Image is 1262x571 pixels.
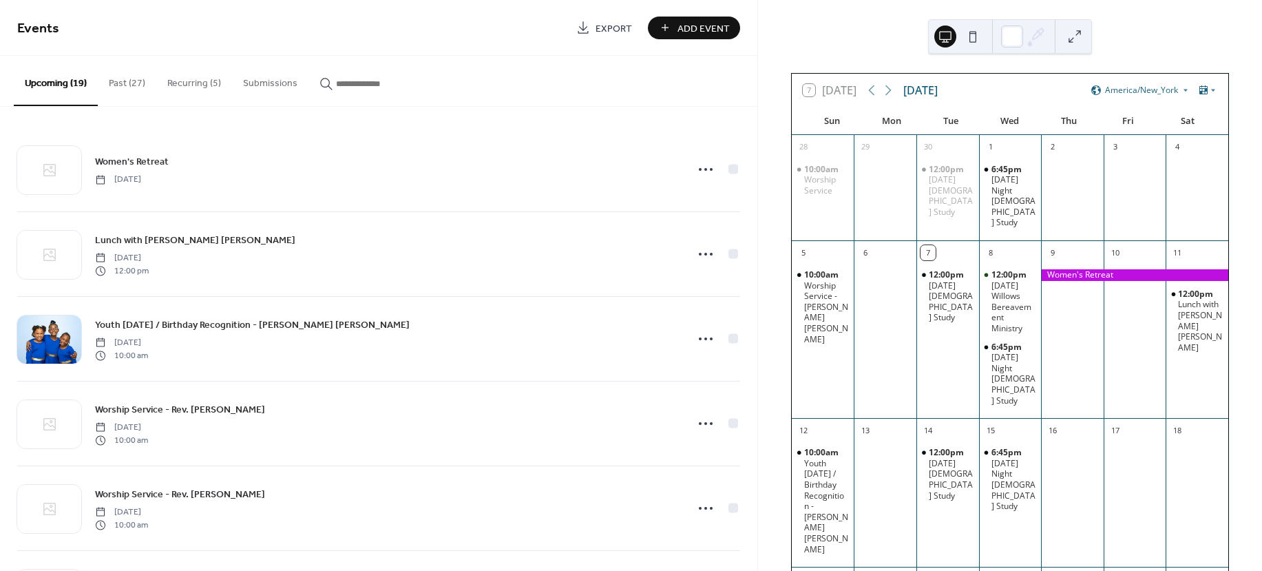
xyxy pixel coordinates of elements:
div: 14 [921,423,936,438]
div: [DATE] [DEMOGRAPHIC_DATA] Study [929,458,974,501]
div: Youth [DATE] / Birthday Recognition - [PERSON_NAME] [PERSON_NAME] [804,458,849,554]
div: 30 [921,140,936,155]
span: 10:00am [804,164,841,175]
span: [DATE] [95,337,148,349]
div: Wed [980,107,1040,135]
a: Lunch with [PERSON_NAME] [PERSON_NAME] [95,232,295,248]
div: Youth Sunday / Birthday Recognition - Rev. Pate Pearson [792,447,854,554]
span: 10:00 am [95,349,148,362]
div: Worship Service [792,164,854,196]
span: Youth [DATE] / Birthday Recognition - [PERSON_NAME] [PERSON_NAME] [95,318,410,333]
div: 18 [1170,423,1185,438]
div: Worship Service - [PERSON_NAME] [PERSON_NAME] [804,280,849,345]
span: 12:00pm [929,164,966,175]
div: Tuesday Bible Study [916,164,979,218]
div: 2 [1045,140,1060,155]
div: 13 [858,423,873,438]
button: Recurring (5) [156,56,232,105]
div: Sat [1158,107,1217,135]
span: 12:00pm [929,447,966,458]
button: Upcoming (19) [14,56,98,106]
div: 15 [983,423,998,438]
div: 16 [1045,423,1060,438]
div: [DATE] Night [DEMOGRAPHIC_DATA] Study [991,352,1036,406]
div: Wednesday Night Bible Study [979,342,1042,406]
span: [DATE] [95,174,141,186]
div: [DATE] [DEMOGRAPHIC_DATA] Study [929,174,974,217]
div: Tue [921,107,980,135]
span: Worship Service - Rev. [PERSON_NAME] [95,403,265,417]
div: Tuesday Bible Study [916,447,979,501]
div: 4 [1170,140,1185,155]
div: Tuesday Bible Study [916,269,979,323]
a: Worship Service - Rev. [PERSON_NAME] [95,486,265,502]
div: 8 [983,245,998,260]
div: 10 [1108,245,1123,260]
span: Worship Service - Rev. [PERSON_NAME] [95,488,265,502]
a: Export [566,17,642,39]
span: 12:00 pm [95,264,149,277]
span: [DATE] [95,422,148,434]
div: [DATE] Night [DEMOGRAPHIC_DATA] Study [991,174,1036,228]
div: Lunch with [PERSON_NAME] [PERSON_NAME] [1178,299,1223,353]
span: 10:00am [804,447,841,458]
div: Wednesday Night Bible Study [979,164,1042,229]
div: 17 [1108,423,1123,438]
span: 6:45pm [991,447,1024,458]
div: 7 [921,245,936,260]
div: 12 [796,423,811,438]
a: Youth [DATE] / Birthday Recognition - [PERSON_NAME] [PERSON_NAME] [95,317,410,333]
button: Submissions [232,56,308,105]
span: 12:00pm [1178,289,1215,300]
a: Worship Service - Rev. [PERSON_NAME] [95,402,265,417]
div: Worship Service [804,174,849,196]
span: Women's Retreat [95,155,169,169]
span: [DATE] [95,506,148,519]
div: 3 [1108,140,1123,155]
div: [DATE] [DEMOGRAPHIC_DATA] Study [929,280,974,323]
span: Export [596,21,632,36]
div: Wednesday Willows Bereavement Ministry [979,269,1042,334]
span: 10:00 am [95,519,148,531]
div: [DATE] [903,82,938,98]
div: 6 [858,245,873,260]
span: 10:00am [804,269,841,280]
div: Wednesday Night Bible Study [979,447,1042,512]
div: Thu [1040,107,1099,135]
a: Women's Retreat [95,154,169,169]
span: [DATE] [95,252,149,264]
span: 12:00pm [991,269,1029,280]
span: 6:45pm [991,342,1024,353]
div: Worship Service - Rev. Pate Pearson [792,269,854,344]
span: Lunch with [PERSON_NAME] [PERSON_NAME] [95,233,295,248]
span: Events [17,15,59,42]
span: 10:00 am [95,434,148,446]
div: Sun [803,107,862,135]
div: Fri [1099,107,1158,135]
span: Add Event [677,21,730,36]
span: America/New_York [1105,86,1178,94]
div: 11 [1170,245,1185,260]
div: Lunch with Rev. Pate Pearson [1166,289,1228,353]
div: [DATE] Night [DEMOGRAPHIC_DATA] Study [991,458,1036,512]
div: Women's Retreat [1041,269,1228,281]
button: Past (27) [98,56,156,105]
div: 5 [796,245,811,260]
div: 29 [858,140,873,155]
div: 28 [796,140,811,155]
div: [DATE] Willows Bereavement Ministry [991,280,1036,334]
div: 9 [1045,245,1060,260]
div: 1 [983,140,998,155]
div: Mon [862,107,921,135]
span: 12:00pm [929,269,966,280]
button: Add Event [648,17,740,39]
span: 6:45pm [991,164,1024,175]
